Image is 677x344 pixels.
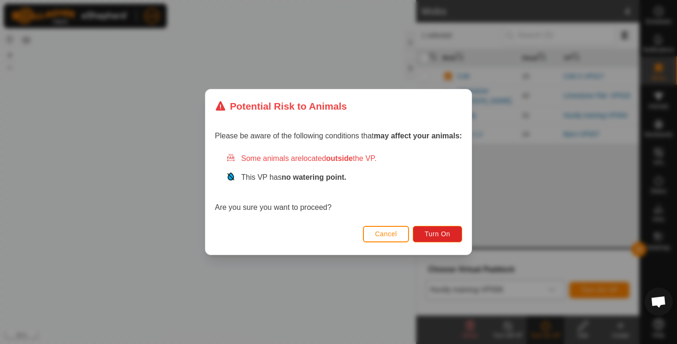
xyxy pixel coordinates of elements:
[425,230,450,238] span: Turn On
[215,153,462,213] div: Are you sure you want to proceed?
[282,173,346,181] strong: no watering point.
[413,226,462,242] button: Turn On
[302,154,377,162] span: located the VP.
[363,226,409,242] button: Cancel
[645,288,673,316] div: Open chat
[241,173,346,181] span: This VP has
[215,99,347,113] div: Potential Risk to Animals
[375,230,397,238] span: Cancel
[326,154,353,162] strong: outside
[215,132,462,140] span: Please be aware of the following conditions that
[374,132,462,140] strong: may affect your animals:
[226,153,462,164] div: Some animals are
